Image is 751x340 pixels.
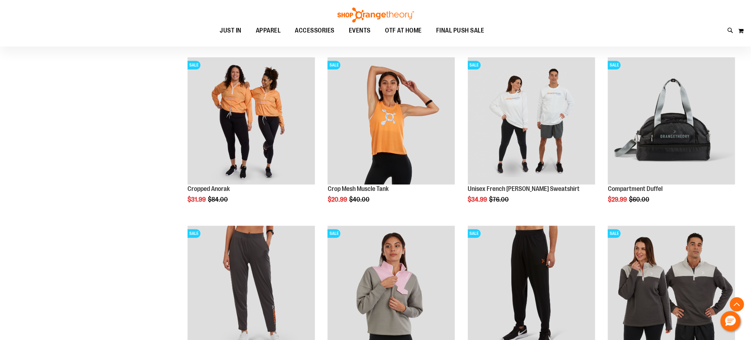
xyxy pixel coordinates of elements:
img: Shop Orangetheory [336,8,415,23]
span: SALE [187,229,200,238]
a: Compartment Duffel front SALE [608,57,735,186]
img: Crop Mesh Muscle Tank primary image [327,57,455,184]
span: OTF AT HOME [385,23,422,39]
span: $76.00 [489,196,510,203]
span: SALE [327,61,340,69]
a: Cropped Anorak primary imageSALE [187,57,315,186]
div: product [464,54,599,222]
span: SALE [327,229,340,238]
button: Back To Top [730,297,744,311]
button: Hello, have a question? Let’s chat. [720,311,740,331]
a: Unisex French Terry Crewneck Sweatshirt primary imageSALE [468,57,595,186]
span: $60.00 [629,196,650,203]
a: EVENTS [342,23,378,39]
span: SALE [468,229,481,238]
a: Crop Mesh Muscle Tank [327,185,388,192]
span: SALE [468,61,481,69]
span: $29.99 [608,196,628,203]
span: $40.00 [349,196,370,203]
span: $84.00 [208,196,229,203]
span: $31.99 [187,196,207,203]
span: JUST IN [220,23,242,39]
img: Cropped Anorak primary image [187,57,315,184]
span: SALE [187,61,200,69]
a: JUST IN [213,23,249,39]
img: Unisex French Terry Crewneck Sweatshirt primary image [468,57,595,184]
span: $20.99 [327,196,348,203]
a: ACCESSORIES [288,23,342,39]
a: Crop Mesh Muscle Tank primary imageSALE [327,57,455,186]
a: FINAL PUSH SALE [429,23,491,39]
div: product [184,54,318,222]
img: Compartment Duffel front [608,57,735,184]
span: EVENTS [349,23,371,39]
span: FINAL PUSH SALE [436,23,484,39]
span: APPAREL [256,23,281,39]
span: SALE [608,229,620,238]
a: Unisex French [PERSON_NAME] Sweatshirt [468,185,580,192]
a: Cropped Anorak [187,185,230,192]
span: $34.99 [468,196,488,203]
span: ACCESSORIES [295,23,335,39]
div: product [604,54,738,222]
span: SALE [608,61,620,69]
div: product [324,54,458,222]
a: APPAREL [249,23,288,39]
a: Compartment Duffel [608,185,662,192]
a: OTF AT HOME [378,23,429,39]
